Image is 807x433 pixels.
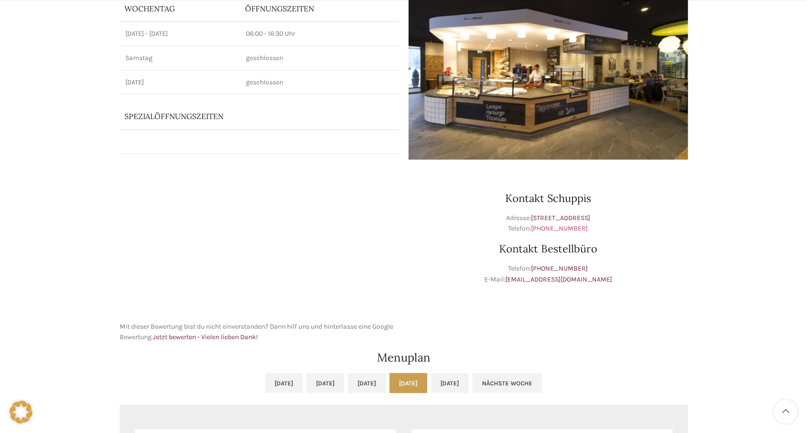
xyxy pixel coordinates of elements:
[120,352,688,363] h2: Menuplan
[153,333,258,341] a: Jetzt bewerten - Vielen lieben Dank!
[265,373,303,393] a: [DATE]
[409,213,688,234] p: Adresse: Telefon:
[125,29,235,39] p: [DATE] - [DATE]
[505,275,612,283] a: [EMAIL_ADDRESS][DOMAIN_NAME]
[409,243,688,254] h3: Kontakt Bestellbüro
[409,263,688,285] p: Telefon: E-Mail:
[246,53,393,63] p: geschlossen
[124,3,236,14] p: Wochentag
[245,3,394,14] p: ÖFFNUNGSZEITEN
[531,224,588,232] a: [PHONE_NUMBER]
[531,214,590,222] a: [STREET_ADDRESS]
[389,373,427,393] a: [DATE]
[774,400,797,423] a: Scroll to top button
[246,78,393,87] p: geschlossen
[348,373,386,393] a: [DATE]
[246,29,393,39] p: 06:00 - 16:30 Uhr
[409,193,688,203] h3: Kontakt Schuppis
[120,322,399,343] p: Mit dieser Bewertung bist du nicht einverstanden? Dann hilf uns und hinterlasse eine Google Bewer...
[125,53,235,63] p: Samstag
[431,373,469,393] a: [DATE]
[306,373,344,393] a: [DATE]
[472,373,542,393] a: Nächste Woche
[120,169,399,312] iframe: schwyter schuppis
[531,264,588,272] a: [PHONE_NUMBER]
[124,111,348,121] p: Spezialöffnungszeiten
[125,78,235,87] p: [DATE]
